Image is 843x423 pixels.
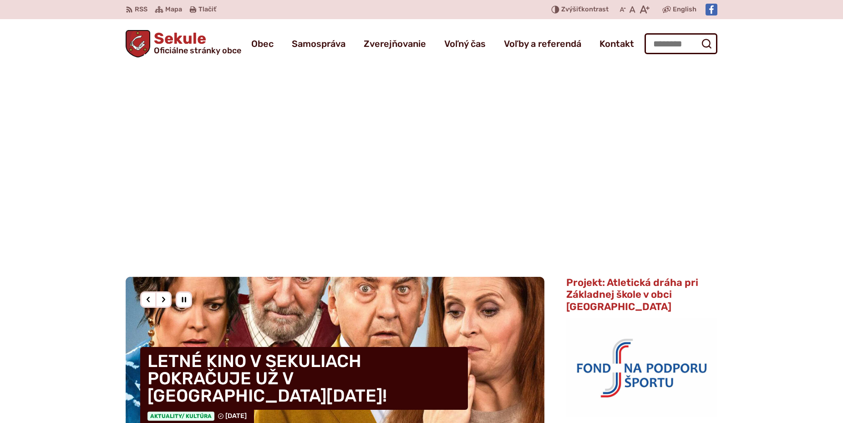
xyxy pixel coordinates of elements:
[126,30,241,57] a: Logo Sekule, prejsť na domovskú stránku.
[155,291,172,308] div: Nasledujúci slajd
[147,412,214,421] span: Aktuality
[140,347,468,410] h4: LETNÉ KINO V SEKULIACH POKRAČUJE UŽ V [GEOGRAPHIC_DATA][DATE]!
[165,4,182,15] span: Mapa
[176,291,192,308] div: Pozastaviť pohyb slajdera
[364,31,426,56] a: Zverejňovanie
[673,4,696,15] span: English
[561,5,581,13] span: Zvýšiť
[504,31,581,56] a: Voľby a referendá
[599,31,634,56] a: Kontakt
[225,412,247,420] span: [DATE]
[251,31,274,56] a: Obec
[198,6,216,14] span: Tlačiť
[671,4,698,15] a: English
[444,31,486,56] a: Voľný čas
[135,4,147,15] span: RSS
[150,31,241,55] h1: Sekule
[566,276,698,313] span: Projekt: Atletická dráha pri Základnej škole v obci [GEOGRAPHIC_DATA]
[182,413,212,419] span: / Kultúra
[561,6,609,14] span: kontrast
[706,4,717,15] img: Prejsť na Facebook stránku
[140,291,157,308] div: Predošlý slajd
[292,31,345,56] a: Samospráva
[154,46,241,55] span: Oficiálne stránky obce
[126,30,150,57] img: Prejsť na domovskú stránku
[566,318,717,416] img: logo_fnps.png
